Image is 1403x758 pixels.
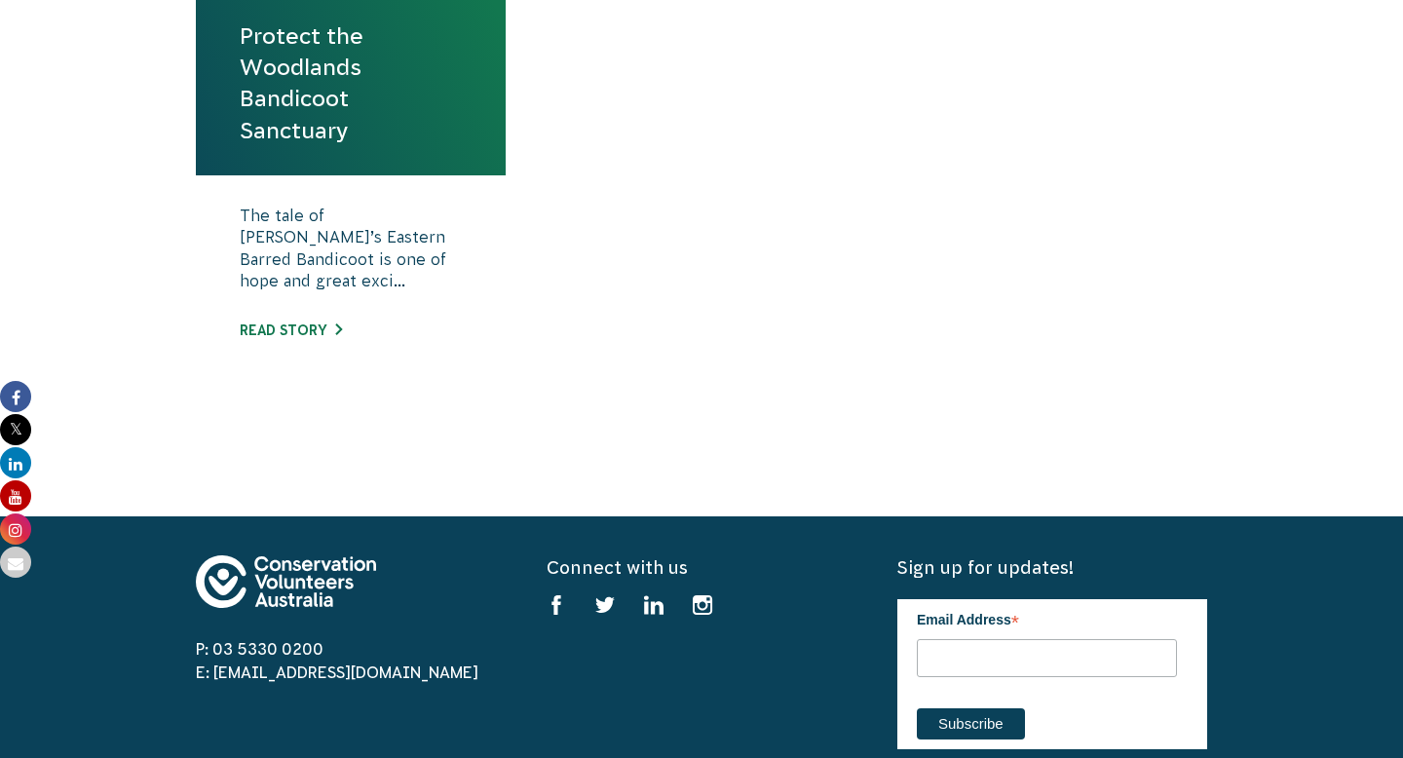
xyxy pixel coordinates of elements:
h5: Sign up for updates! [897,555,1207,580]
input: Subscribe [917,708,1025,739]
h5: Connect with us [547,555,856,580]
p: The tale of [PERSON_NAME]’s Eastern Barred Bandicoot is one of hope and great exci... [240,205,462,302]
a: Protect the Woodlands Bandicoot Sanctuary [240,20,462,146]
a: E: [EMAIL_ADDRESS][DOMAIN_NAME] [196,663,478,681]
a: P: 03 5330 0200 [196,640,323,658]
img: logo-footer.svg [196,555,376,608]
a: Read story [240,322,342,338]
label: Email Address [917,599,1177,636]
